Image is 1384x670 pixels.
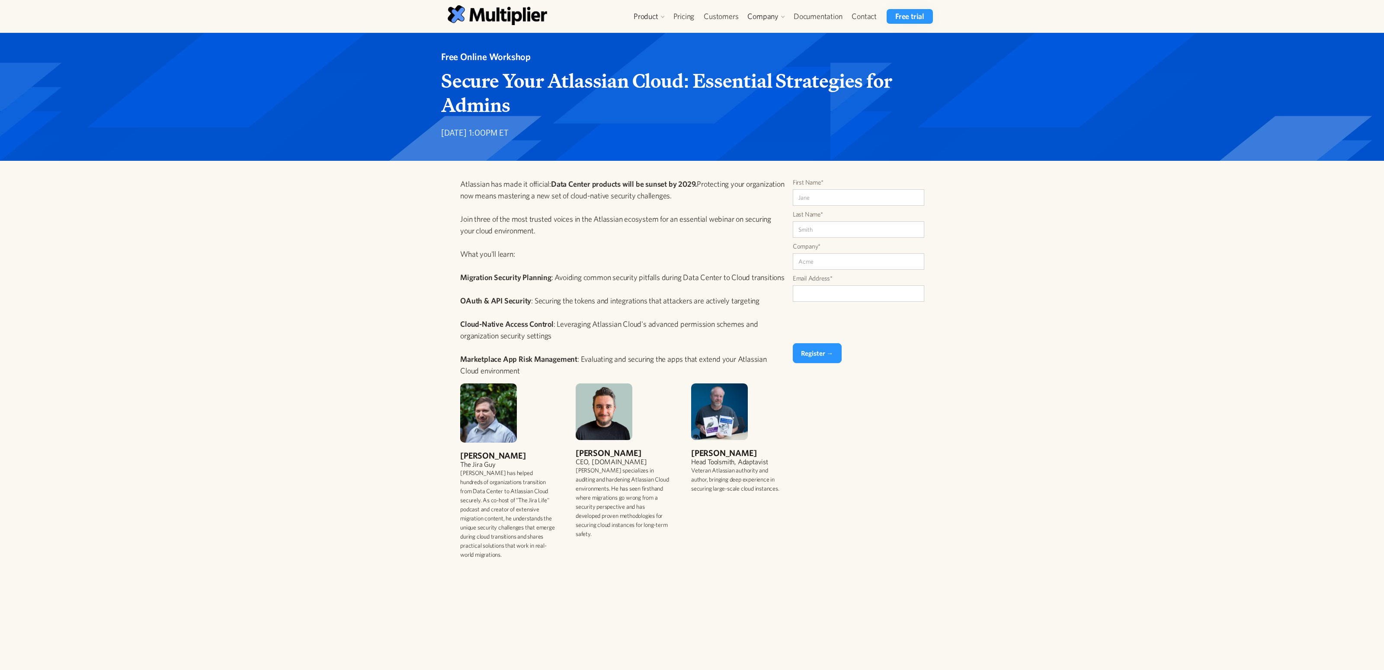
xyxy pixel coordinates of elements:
[551,179,697,188] strong: Data Center products will be sunset by 2029.
[793,242,924,251] label: Company*
[747,11,778,22] div: Company
[793,210,924,219] label: Last Name*
[460,354,577,364] strong: Marketplace App Risk Management
[460,469,555,559] p: [PERSON_NAME] has helped hundreds of organizations transition from Data Center to Atlassian Cloud...
[576,466,670,539] p: [PERSON_NAME] specializes in auditing and hardening Atlassian Cloud environments. He has seen fir...
[691,449,786,457] div: [PERSON_NAME]
[441,128,936,139] p: [DATE] 1:00PM ET
[441,50,936,64] div: Free Online Workshop
[793,274,924,283] label: Email Address*
[793,343,842,363] input: Register →
[847,9,881,24] a: Contact
[576,457,670,466] div: CEO, [DOMAIN_NAME]
[460,296,531,305] strong: OAuth & API Security
[629,9,669,24] div: Product
[793,306,924,340] iframe: reCAPTCHA
[789,9,847,24] a: Documentation
[887,9,933,24] a: Free trial
[793,189,924,206] input: Jane
[460,460,555,469] div: The Jira Guy
[441,66,892,120] strong: Secure Your Atlassian Cloud: Essential Strategies for Admins
[793,253,924,270] input: Acme
[793,221,924,238] input: Smith
[669,9,699,24] a: Pricing
[460,178,786,376] p: Atlassian has made it official: Protecting your organization now means mastering a new set of clo...
[460,451,555,460] div: [PERSON_NAME]
[634,11,658,22] div: Product
[793,178,924,363] form: Security Webinar
[576,449,670,457] div: [PERSON_NAME]
[691,457,786,466] div: Head Toolsmith, Adaptavist
[691,466,786,493] p: Veteran Atlassian authority and author, bringing deep experience in securing large-scale cloud in...
[460,319,554,329] strong: Cloud-Native Access Control
[793,178,924,187] label: First Name*
[743,9,789,24] div: Company
[699,9,743,24] a: Customers
[460,273,551,282] strong: Migration Security Planning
